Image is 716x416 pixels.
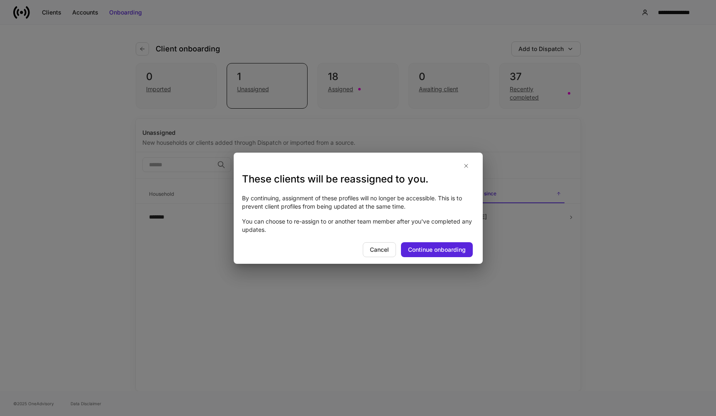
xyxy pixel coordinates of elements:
p: You can choose to re-assign to or another team member after you've completed any updates. [242,217,474,234]
div: Cancel [370,246,389,254]
button: Cancel [363,242,396,257]
div: Continue onboarding [408,246,466,254]
button: Continue onboarding [401,242,473,257]
p: By continuing, assignment of these profiles will no longer be accessible . This is to prevent cli... [242,194,474,211]
h3: These clients will be reassigned to you. [242,173,474,186]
